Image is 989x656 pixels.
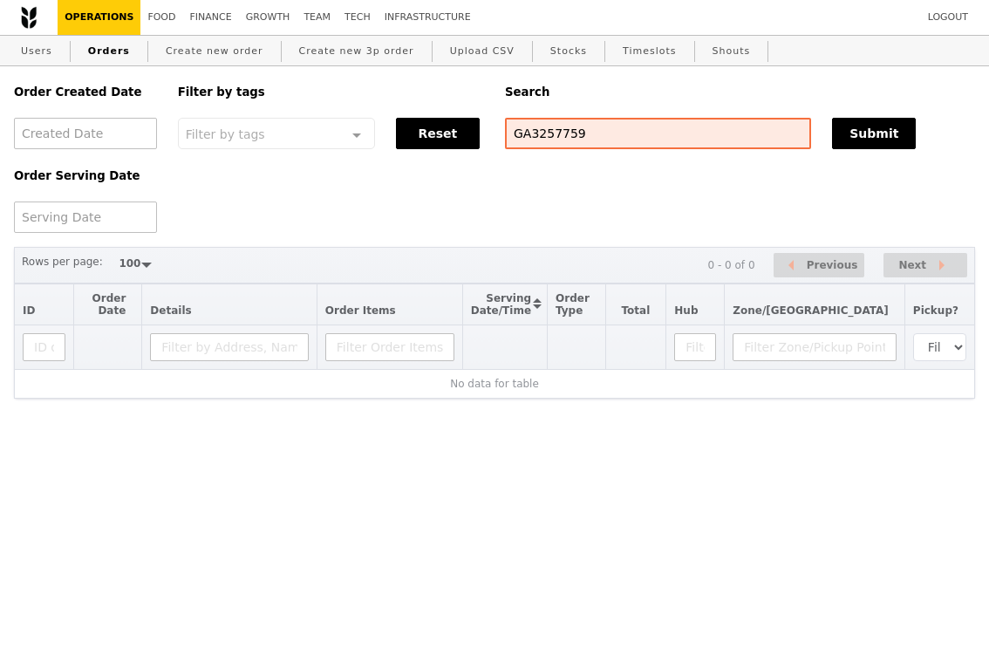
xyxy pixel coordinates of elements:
[733,333,897,361] input: Filter Zone/Pickup Point
[325,304,396,317] span: Order Items
[543,36,594,67] a: Stocks
[14,85,157,99] h5: Order Created Date
[178,85,484,99] h5: Filter by tags
[807,255,858,276] span: Previous
[674,304,698,317] span: Hub
[883,253,967,278] button: Next
[150,304,191,317] span: Details
[616,36,683,67] a: Timeslots
[832,118,916,149] button: Submit
[23,304,35,317] span: ID
[505,118,811,149] input: Search any field
[733,304,889,317] span: Zone/[GEOGRAPHIC_DATA]
[706,36,758,67] a: Shouts
[913,304,958,317] span: Pickup?
[159,36,270,67] a: Create new order
[23,333,65,361] input: ID or Salesperson name
[21,6,37,29] img: Grain logo
[186,126,265,141] span: Filter by tags
[14,118,157,149] input: Created Date
[150,333,308,361] input: Filter by Address, Name, Email, Mobile
[898,255,926,276] span: Next
[505,85,975,99] h5: Search
[14,36,59,67] a: Users
[674,333,716,361] input: Filter Hub
[292,36,421,67] a: Create new 3p order
[556,292,590,317] span: Order Type
[22,253,103,270] label: Rows per page:
[23,378,966,390] div: No data for table
[774,253,864,278] button: Previous
[14,169,157,182] h5: Order Serving Date
[396,118,480,149] button: Reset
[443,36,522,67] a: Upload CSV
[707,259,754,271] div: 0 - 0 of 0
[81,36,137,67] a: Orders
[325,333,454,361] input: Filter Order Items
[14,202,157,233] input: Serving Date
